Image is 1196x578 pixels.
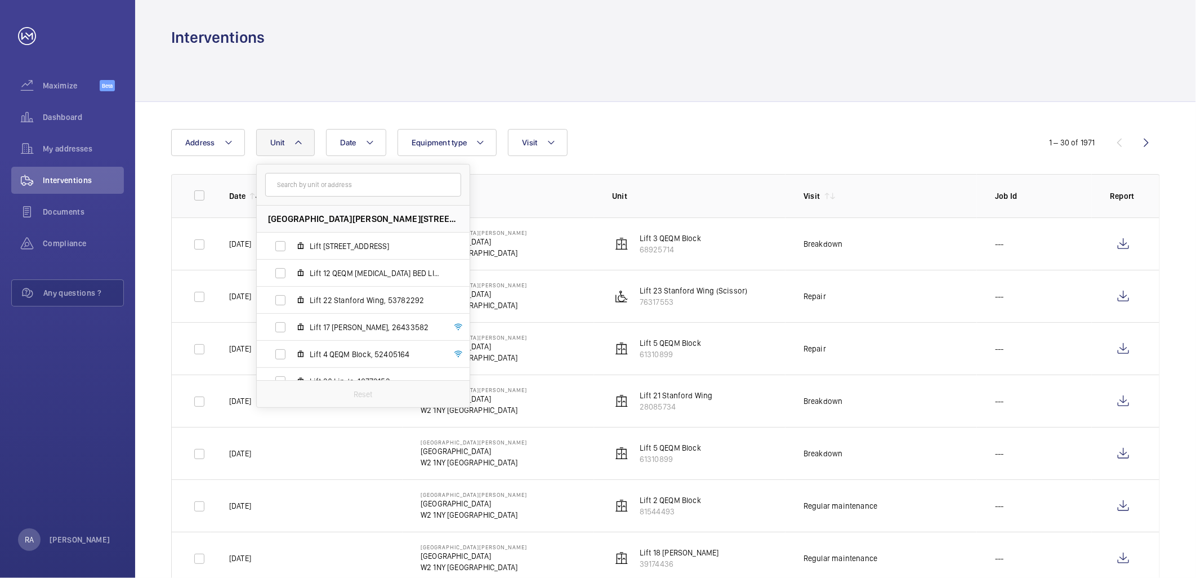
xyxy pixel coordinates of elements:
p: [DATE] [229,553,251,564]
p: W2 1NY [GEOGRAPHIC_DATA] [421,562,527,573]
div: Regular maintenance [804,553,877,564]
span: Documents [43,206,124,217]
p: 61310899 [640,349,701,360]
p: Lift 21 Stanford Wing [640,390,713,401]
span: Unit [270,138,285,147]
p: W2 1NY [GEOGRAPHIC_DATA] [421,509,527,521]
p: [DATE] [229,500,251,512]
p: [GEOGRAPHIC_DATA][PERSON_NAME] [421,229,527,236]
p: [PERSON_NAME] [50,534,110,545]
img: elevator.svg [615,342,628,355]
p: Address [421,190,594,202]
button: Visit [508,129,567,156]
span: Interventions [43,175,124,186]
span: Lift 4 QEQM Block, 52405164 [310,349,440,360]
p: W2 1NY [GEOGRAPHIC_DATA] [421,300,527,311]
p: [GEOGRAPHIC_DATA] [421,393,527,404]
p: Job Id [995,190,1092,202]
p: [GEOGRAPHIC_DATA] [421,341,527,352]
img: platform_lift.svg [615,290,628,303]
div: Breakdown [804,238,843,250]
p: [DATE] [229,448,251,459]
img: elevator.svg [615,394,628,408]
p: [DATE] [229,343,251,354]
p: --- [995,553,1004,564]
p: 68925714 [640,244,701,255]
p: Lift 23 Stanford Wing (Scissor) [640,285,748,296]
span: Any questions ? [43,287,123,299]
div: Breakdown [804,448,843,459]
div: Regular maintenance [804,500,877,512]
p: 28085734 [640,401,713,412]
p: [GEOGRAPHIC_DATA][PERSON_NAME] [421,386,527,393]
span: Maximize [43,80,100,91]
span: Equipment type [412,138,467,147]
span: Dashboard [43,112,124,123]
span: Compliance [43,238,124,249]
p: --- [995,343,1004,354]
span: Lift 22 Stanford Wing, 53782292 [310,295,440,306]
p: RA [25,534,34,545]
p: [GEOGRAPHIC_DATA] [421,498,527,509]
button: Unit [256,129,315,156]
p: [GEOGRAPHIC_DATA] [421,550,527,562]
p: --- [995,395,1004,407]
p: [GEOGRAPHIC_DATA][PERSON_NAME] [421,491,527,498]
p: [GEOGRAPHIC_DATA][PERSON_NAME] [421,334,527,341]
p: Reset [354,389,373,400]
img: elevator.svg [615,447,628,460]
p: [GEOGRAPHIC_DATA] [421,288,527,300]
p: Visit [804,190,820,202]
p: [GEOGRAPHIC_DATA] [421,236,527,247]
p: Unit [612,190,786,202]
p: --- [995,238,1004,250]
p: W2 1NY [GEOGRAPHIC_DATA] [421,352,527,363]
img: elevator.svg [615,499,628,513]
button: Date [326,129,386,156]
p: 61310899 [640,453,701,465]
p: [DATE] [229,238,251,250]
p: 76317553 [640,296,748,308]
p: [GEOGRAPHIC_DATA][PERSON_NAME] [421,282,527,288]
p: [DATE] [229,291,251,302]
p: Lift 2 QEQM Block [640,495,701,506]
p: Lift 3 QEQM Block [640,233,701,244]
p: [GEOGRAPHIC_DATA][PERSON_NAME] [421,439,527,446]
input: Search by unit or address [265,173,461,197]
p: Lift 5 QEQM Block [640,442,701,453]
span: Lift 17 [PERSON_NAME], 26433582 [310,322,440,333]
span: Address [185,138,215,147]
p: --- [995,500,1004,512]
div: Breakdown [804,395,843,407]
p: Lift 18 [PERSON_NAME] [640,547,719,558]
span: Lift 12 QEQM [MEDICAL_DATA] BED LIFT, 69431710 [310,268,440,279]
p: [GEOGRAPHIC_DATA] [421,446,527,457]
button: Equipment type [398,129,497,156]
p: --- [995,291,1004,302]
p: 81544493 [640,506,701,517]
span: Lift 36 Lindo, 18773153 [310,376,440,387]
p: [GEOGRAPHIC_DATA][PERSON_NAME] [421,544,527,550]
p: --- [995,448,1004,459]
span: My addresses [43,143,124,154]
p: Lift 5 QEQM Block [640,337,701,349]
p: [DATE] [229,395,251,407]
span: Date [340,138,356,147]
p: W2 1NY [GEOGRAPHIC_DATA] [421,457,527,468]
img: elevator.svg [615,552,628,565]
div: 1 – 30 of 1971 [1049,137,1095,148]
span: Lift [STREET_ADDRESS] [310,241,440,252]
span: Beta [100,80,115,91]
img: elevator.svg [615,237,628,251]
button: Address [171,129,245,156]
p: W2 1NY [GEOGRAPHIC_DATA] [421,404,527,416]
p: Date [229,190,246,202]
h1: Interventions [171,27,265,48]
p: W2 1NY [GEOGRAPHIC_DATA] [421,247,527,259]
p: 39174436 [640,558,719,570]
div: Repair [804,343,826,354]
span: Visit [522,138,537,147]
span: [GEOGRAPHIC_DATA][PERSON_NAME][STREET_ADDRESS] [268,213,458,225]
div: Repair [804,291,826,302]
p: Report [1110,190,1137,202]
